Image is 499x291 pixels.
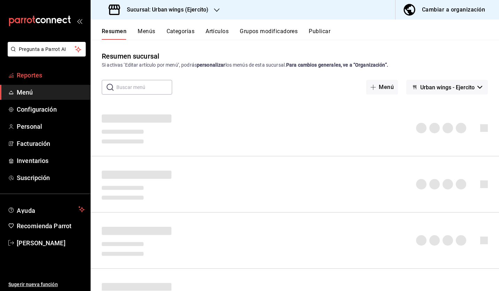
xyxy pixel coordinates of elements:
span: Facturación [17,139,85,148]
div: Cambiar a organización [422,5,485,15]
button: Artículos [206,28,229,40]
span: Suscripción [17,173,85,182]
button: Menú [366,80,398,95]
span: Inventarios [17,156,85,165]
h3: Sucursal: Urban wings (Ejercito) [121,6,208,14]
a: Pregunta a Parrot AI [5,51,86,58]
button: Categorías [167,28,195,40]
input: Buscar menú [116,80,172,94]
strong: personalizar [197,62,225,68]
button: Resumen [102,28,126,40]
span: Menú [17,88,85,97]
span: Configuración [17,105,85,114]
button: Menús [138,28,155,40]
button: open_drawer_menu [77,18,82,24]
button: Urban wings - Ejercito [406,80,488,95]
button: Grupos modificadores [240,28,298,40]
button: Publicar [309,28,330,40]
button: Pregunta a Parrot AI [8,42,86,57]
span: Personal [17,122,85,131]
div: Resumen sucursal [102,51,159,61]
span: Sugerir nueva función [8,281,85,288]
span: Urban wings - Ejercito [420,84,475,91]
div: navigation tabs [102,28,499,40]
span: Pregunta a Parrot AI [19,46,75,53]
span: Ayuda [17,205,76,214]
div: Si activas ‘Editar artículo por menú’, podrás los menús de esta sucursal. [102,61,488,69]
span: Reportes [17,70,85,80]
strong: Para cambios generales, ve a “Organización”. [286,62,388,68]
span: [PERSON_NAME] [17,238,85,248]
span: Recomienda Parrot [17,221,85,231]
